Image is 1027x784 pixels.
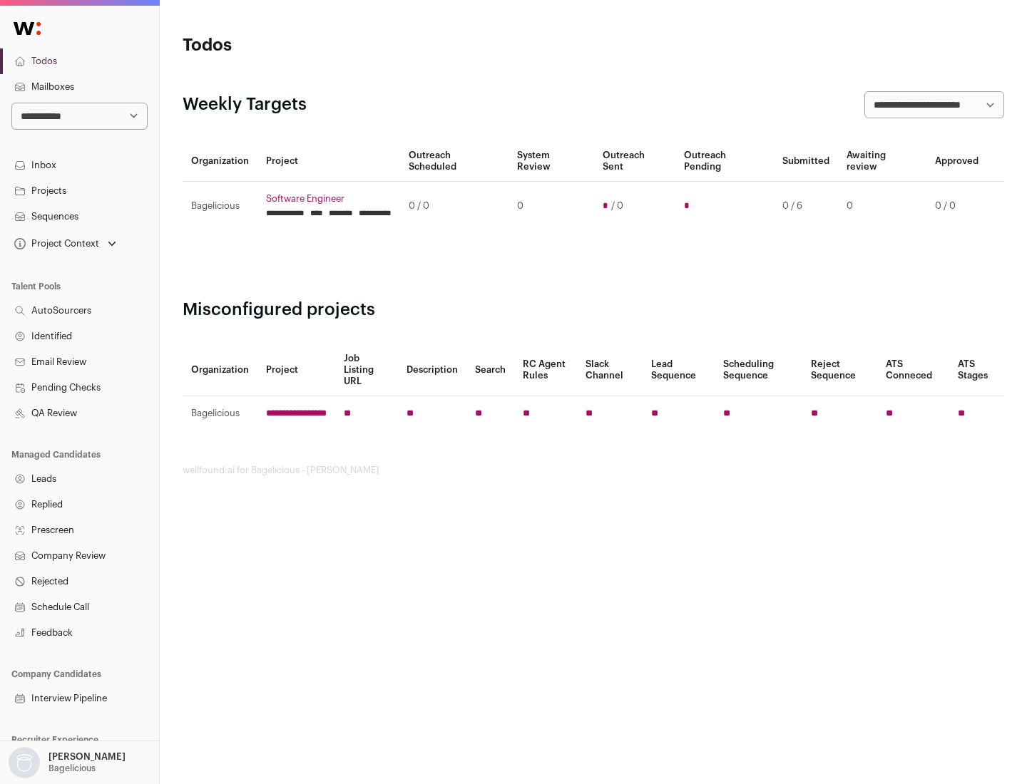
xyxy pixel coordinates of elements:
td: 0 / 0 [926,182,987,231]
p: [PERSON_NAME] [48,751,126,763]
a: Software Engineer [266,193,392,205]
th: Outreach Scheduled [400,141,509,182]
th: Approved [926,141,987,182]
th: Lead Sequence [643,344,715,396]
th: Organization [183,141,257,182]
th: Slack Channel [577,344,643,396]
th: Scheduling Sequence [715,344,802,396]
td: 0 [509,182,593,231]
th: Organization [183,344,257,396]
td: Bagelicious [183,396,257,431]
th: System Review [509,141,593,182]
button: Open dropdown [11,234,119,254]
td: 0 / 0 [400,182,509,231]
button: Open dropdown [6,747,128,778]
img: Wellfound [6,14,48,43]
th: Outreach Pending [675,141,773,182]
th: ATS Conneced [877,344,949,396]
th: Search [466,344,514,396]
h1: Todos [183,34,456,57]
footer: wellfound:ai for Bagelicious - [PERSON_NAME] [183,465,1004,476]
th: Description [398,344,466,396]
th: Reject Sequence [802,344,878,396]
h2: Weekly Targets [183,93,307,116]
div: Project Context [11,238,99,249]
span: / 0 [611,200,623,212]
td: 0 [838,182,926,231]
td: 0 / 6 [774,182,838,231]
th: Job Listing URL [335,344,398,396]
th: Submitted [774,141,838,182]
td: Bagelicious [183,182,257,231]
th: Project [257,344,335,396]
th: RC Agent Rules [514,344,576,396]
th: ATS Stages [949,344,1004,396]
th: Project [257,141,400,182]
p: Bagelicious [48,763,96,774]
img: nopic.png [9,747,40,778]
h2: Misconfigured projects [183,299,1004,321]
th: Outreach Sent [594,141,676,182]
th: Awaiting review [838,141,926,182]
